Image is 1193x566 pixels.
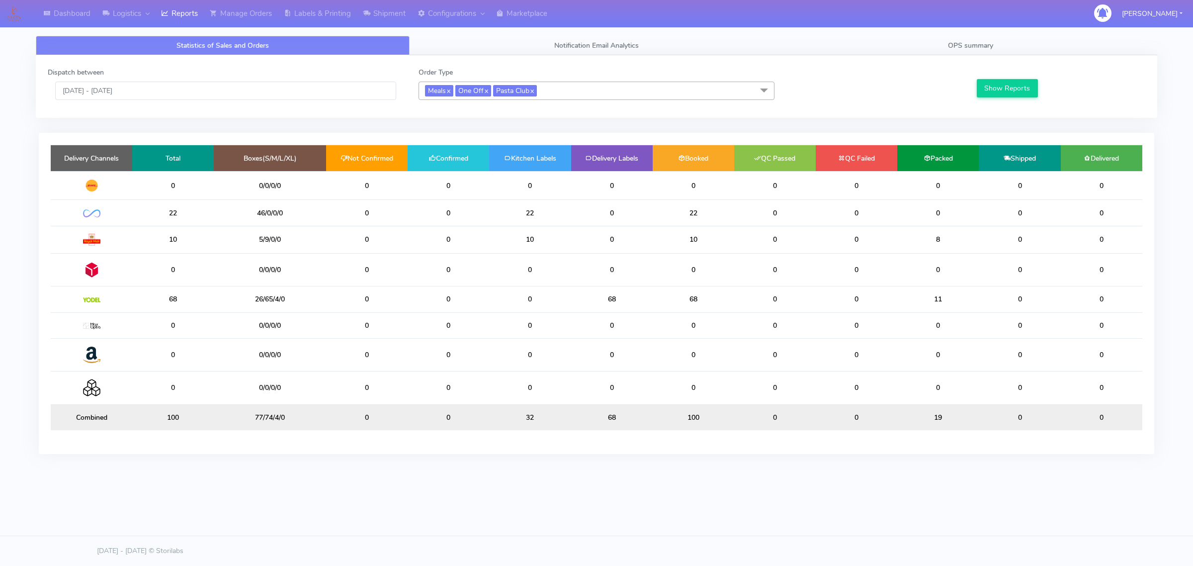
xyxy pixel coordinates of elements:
[1061,338,1142,371] td: 0
[734,338,816,371] td: 0
[132,145,214,171] td: Total
[489,171,571,200] td: 0
[214,253,326,286] td: 0/0/0/0
[408,226,489,253] td: 0
[816,286,897,312] td: 0
[489,312,571,338] td: 0
[1061,200,1142,226] td: 0
[653,312,734,338] td: 0
[979,226,1060,253] td: 0
[408,372,489,404] td: 0
[1061,226,1142,253] td: 0
[83,297,100,302] img: Yodel
[55,82,396,100] input: Pick the Daterange
[132,253,214,286] td: 0
[1061,145,1142,171] td: Delivered
[214,171,326,200] td: 0/0/0/0
[214,226,326,253] td: 5/9/0/0
[897,171,979,200] td: 0
[816,312,897,338] td: 0
[653,226,734,253] td: 10
[571,372,653,404] td: 0
[408,286,489,312] td: 0
[489,145,571,171] td: Kitchen Labels
[83,261,100,279] img: DPD
[979,171,1060,200] td: 0
[979,404,1060,430] td: 0
[979,372,1060,404] td: 0
[571,200,653,226] td: 0
[326,286,408,312] td: 0
[734,286,816,312] td: 0
[489,200,571,226] td: 22
[326,372,408,404] td: 0
[897,253,979,286] td: 0
[653,372,734,404] td: 0
[571,312,653,338] td: 0
[176,41,269,50] span: Statistics of Sales and Orders
[897,372,979,404] td: 0
[816,372,897,404] td: 0
[214,286,326,312] td: 26/65/4/0
[446,85,450,95] a: x
[408,145,489,171] td: Confirmed
[36,36,1157,55] ul: Tabs
[132,404,214,430] td: 100
[734,145,816,171] td: QC Passed
[816,171,897,200] td: 0
[979,253,1060,286] td: 0
[489,372,571,404] td: 0
[816,200,897,226] td: 0
[326,200,408,226] td: 0
[214,312,326,338] td: 0/0/0/0
[529,85,534,95] a: x
[979,286,1060,312] td: 0
[816,404,897,430] td: 0
[132,286,214,312] td: 68
[897,145,979,171] td: Packed
[977,79,1038,97] button: Show Reports
[653,404,734,430] td: 100
[51,404,132,430] td: Combined
[1114,3,1190,24] button: [PERSON_NAME]
[734,171,816,200] td: 0
[734,253,816,286] td: 0
[408,253,489,286] td: 0
[132,200,214,226] td: 22
[897,226,979,253] td: 8
[1061,372,1142,404] td: 0
[326,226,408,253] td: 0
[214,404,326,430] td: 77/74/4/0
[83,179,100,192] img: DHL
[948,41,993,50] span: OPS summary
[734,372,816,404] td: 0
[132,372,214,404] td: 0
[979,145,1060,171] td: Shipped
[83,234,100,246] img: Royal Mail
[326,145,408,171] td: Not Confirmed
[1061,404,1142,430] td: 0
[493,85,537,96] span: Pasta Club
[1061,171,1142,200] td: 0
[816,338,897,371] td: 0
[132,338,214,371] td: 0
[83,323,100,330] img: MaxOptra
[979,312,1060,338] td: 0
[897,312,979,338] td: 0
[425,85,453,96] span: Meals
[408,404,489,430] td: 0
[408,312,489,338] td: 0
[571,404,653,430] td: 68
[489,226,571,253] td: 10
[489,338,571,371] td: 0
[734,312,816,338] td: 0
[214,200,326,226] td: 46/0/0/0
[571,145,653,171] td: Delivery Labels
[571,253,653,286] td: 0
[734,200,816,226] td: 0
[653,145,734,171] td: Booked
[571,286,653,312] td: 68
[653,200,734,226] td: 22
[897,200,979,226] td: 0
[571,226,653,253] td: 0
